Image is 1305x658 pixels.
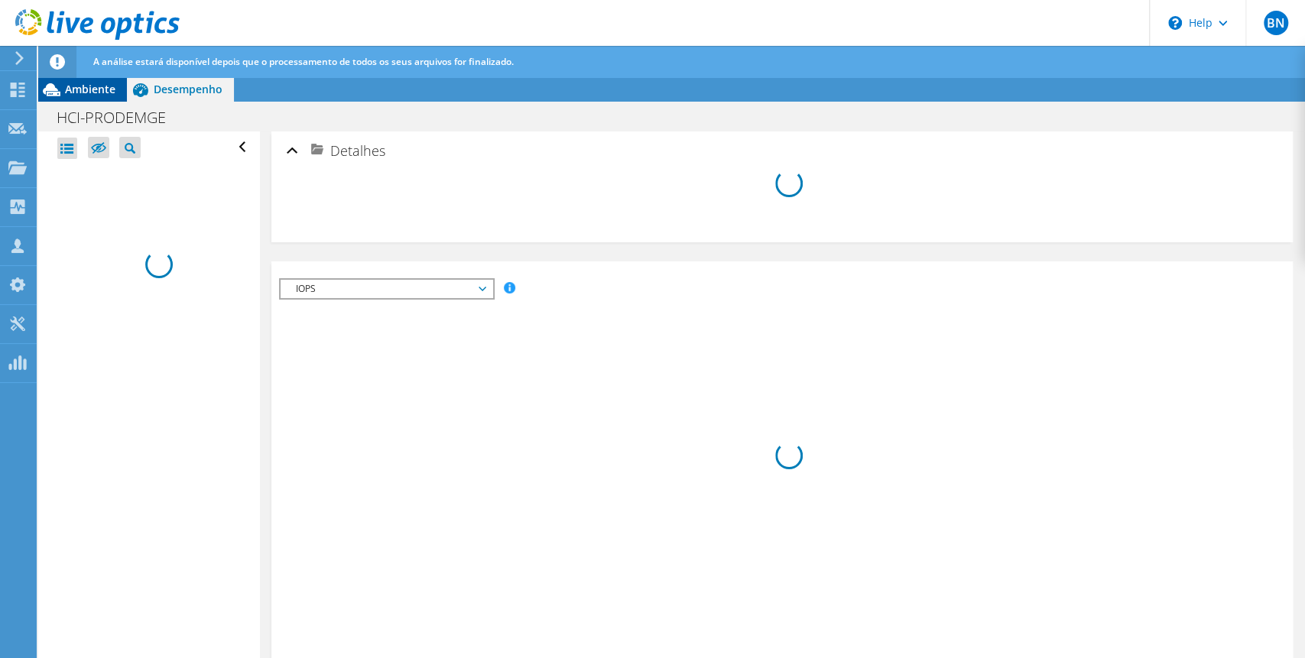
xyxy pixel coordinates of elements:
h1: HCI-PRODEMGE [50,109,190,126]
span: BN [1264,11,1288,35]
span: Ambiente [65,82,115,96]
span: A análise estará disponível depois que o processamento de todos os seus arquivos for finalizado. [93,55,514,68]
svg: \n [1168,16,1182,30]
span: Desempenho [154,82,222,96]
span: IOPS [288,280,485,298]
span: Detalhes [330,141,385,160]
